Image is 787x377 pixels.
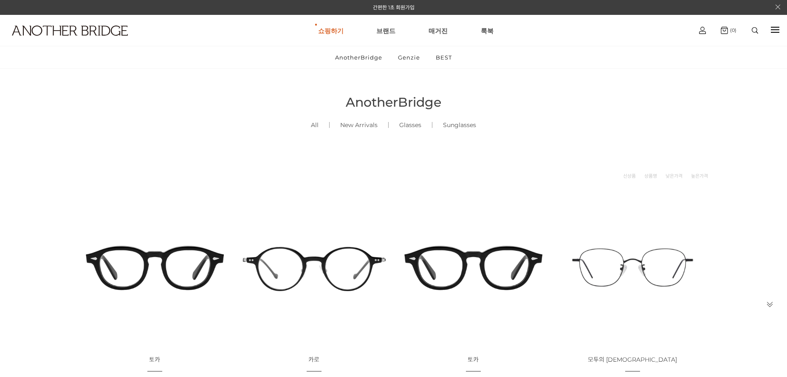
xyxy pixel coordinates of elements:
span: 모두의 [DEMOGRAPHIC_DATA] [588,356,677,363]
a: 룩북 [481,15,494,46]
a: 모두의 [DEMOGRAPHIC_DATA] [588,357,677,363]
a: 낮은가격 [666,172,683,180]
a: 카로 [308,357,319,363]
img: cart [721,27,728,34]
a: BEST [429,46,459,68]
a: Sunglasses [432,111,487,139]
a: 브랜드 [376,15,395,46]
a: 상품명 [644,172,657,180]
span: 토카 [468,356,479,363]
span: 토카 [149,356,160,363]
img: search [752,27,758,34]
a: 매거진 [429,15,448,46]
span: 카로 [308,356,319,363]
a: Genzie [391,46,427,68]
img: 토카 아세테이트 안경 - 다양한 스타일에 맞는 뿔테 안경 이미지 [397,191,550,344]
a: 쇼핑하기 [318,15,344,46]
img: cart [699,27,706,34]
a: All [300,111,329,139]
a: AnotherBridge [328,46,389,68]
a: 토카 [468,357,479,363]
span: AnotherBridge [346,94,441,110]
img: 카로 - 감각적인 디자인의 패션 아이템 이미지 [237,191,391,344]
a: 간편한 1초 회원가입 [373,4,415,11]
img: 모두의 안경 - 다양한 크기에 맞춘 다용도 디자인 이미지 [556,191,709,344]
img: 토카 아세테이트 뿔테 안경 이미지 [78,191,231,344]
a: Glasses [389,111,432,139]
a: New Arrivals [330,111,388,139]
span: (0) [728,27,736,33]
a: 신상품 [623,172,636,180]
a: 높은가격 [691,172,708,180]
a: (0) [721,27,736,34]
img: logo [12,26,128,36]
a: logo [4,26,122,57]
a: 토카 [149,357,160,363]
